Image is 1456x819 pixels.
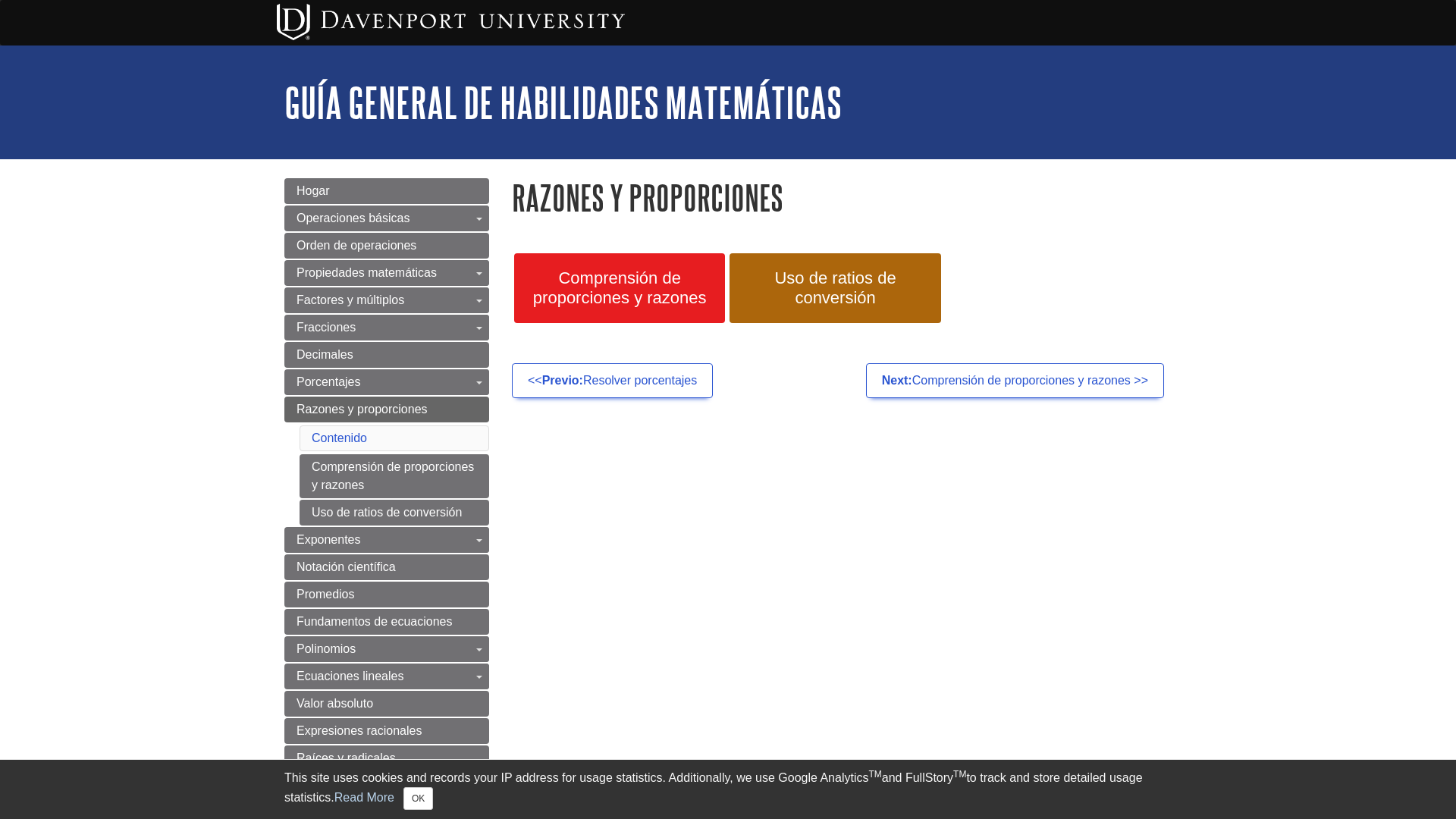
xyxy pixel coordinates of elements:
span: Notación científica [297,560,396,573]
sup: TM [953,769,966,780]
span: Fundamentos de ecuaciones [297,615,452,628]
span: Ecuaciones lineales [297,670,403,682]
span: Propiedades matemáticas [297,266,437,279]
span: Orden de operaciones [297,239,416,252]
img: Davenport University [277,4,625,40]
strong: Next: [882,374,912,387]
button: Close [403,787,433,810]
span: Fracciones [297,321,356,334]
a: Orden de operaciones [284,233,489,259]
a: Hogar [284,178,489,204]
a: Polinomios [284,636,489,662]
sup: TM [868,769,881,780]
a: Ecuaciones lineales [284,664,489,689]
a: Next:Comprensión de proporciones y razones >> [866,363,1164,398]
span: Exponentes [297,533,361,546]
span: Razones y proporciones [297,403,428,416]
a: Fundamentos de ecuaciones [284,609,489,635]
span: Factores y múltiplos [297,293,404,306]
a: Razones y proporciones [284,397,489,422]
div: This site uses cookies and records your IP address for usage statistics. Additionally, we use Goo... [284,769,1172,810]
span: Comprensión de proporciones y razones [526,268,714,308]
h1: Razones y proporciones [512,178,1172,217]
span: Operaciones básicas [297,212,409,224]
a: Guía general de habilidades matemáticas [284,79,842,126]
span: Promedios [297,588,354,601]
a: Uso de ratios de conversión [300,500,489,526]
a: Read More [334,791,394,804]
a: Raíces y radicales [284,745,489,771]
span: Uso de ratios de conversión [741,268,929,308]
a: Comprensión de proporciones y razones [300,454,489,498]
span: Raíces y radicales [297,752,396,764]
a: Promedios [284,582,489,607]
span: Porcentajes [297,375,361,388]
a: Contenido [312,431,367,444]
a: Factores y múltiplos [284,287,489,313]
a: Operaciones básicas [284,206,489,231]
span: Valor absoluto [297,697,373,710]
span: Expresiones racionales [297,724,422,737]
a: Uso de ratios de conversión [730,253,940,323]
a: Fracciones [284,315,489,340]
a: Propiedades matemáticas [284,260,489,286]
a: Porcentajes [284,369,489,395]
a: Exponentes [284,527,489,553]
span: Hogar [297,184,330,197]
a: Expresiones racionales [284,718,489,744]
a: Comprensión de proporciones y razones [514,253,725,323]
a: Notación científica [284,554,489,580]
a: Valor absoluto [284,691,489,717]
span: Decimales [297,348,353,361]
strong: Previo: [542,374,583,387]
a: <<Previo:Resolver porcentajes [512,363,713,398]
span: Polinomios [297,642,356,655]
a: Decimales [284,342,489,368]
